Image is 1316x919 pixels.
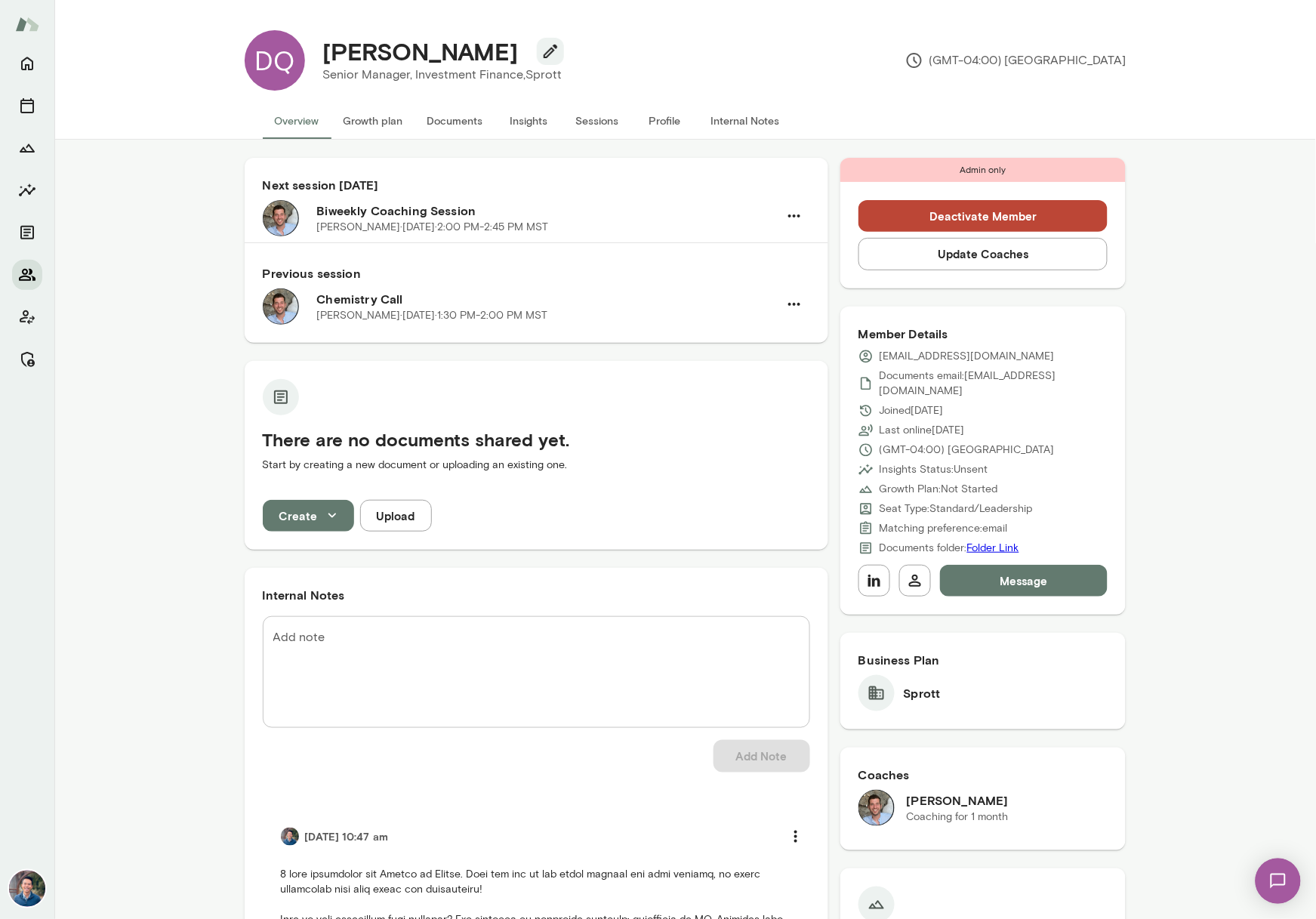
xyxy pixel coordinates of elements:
[263,458,810,473] p: Start by creating a new document or uploading an existing one.
[263,264,810,282] h6: Previous session
[331,103,415,139] button: Growth plan
[12,260,42,290] button: Members
[967,541,1019,554] a: Folder Link
[495,103,563,139] button: Insights
[880,423,965,438] p: Last online [DATE]
[12,344,42,375] button: Manage
[12,48,42,79] button: Home
[880,349,1055,364] p: [EMAIL_ADDRESS][DOMAIN_NAME]
[858,325,1108,343] h6: Member Details
[840,158,1126,182] div: Admin only
[563,103,631,139] button: Sessions
[940,565,1108,597] button: Message
[880,521,1008,536] p: Matching preference: email
[263,586,810,604] h6: Internal Notes
[904,684,941,702] h6: Sprott
[880,541,1019,556] p: Documents folder:
[9,871,45,907] img: Alex Yu
[880,501,1033,517] p: Seat Type: Standard/Leadership
[317,220,549,235] p: [PERSON_NAME] · [DATE] · 2:00 PM-2:45 PM MST
[12,175,42,205] button: Insights
[858,238,1108,270] button: Update Coaches
[323,66,562,84] p: Senior Manager, Investment Finance, Sprott
[263,176,810,194] h6: Next session [DATE]
[360,500,432,532] button: Upload
[317,202,778,220] h6: Biweekly Coaching Session
[305,829,389,844] h6: [DATE] 10:47 am
[263,427,810,452] h5: There are no documents shared yet.
[880,482,998,497] p: Growth Plan: Not Started
[905,51,1126,69] p: (GMT-04:00) [GEOGRAPHIC_DATA]
[12,91,42,121] button: Sessions
[245,30,305,91] div: DQ
[415,103,495,139] button: Documents
[880,462,988,477] p: Insights Status: Unsent
[907,810,1009,825] p: Coaching for 1 month
[858,651,1108,669] h6: Business Plan
[317,308,548,323] p: [PERSON_NAME] · [DATE] · 1:30 PM-2:00 PM MST
[880,369,1108,399] p: Documents email: [EMAIL_ADDRESS][DOMAIN_NAME]
[317,290,778,308] h6: Chemistry Call
[699,103,792,139] button: Internal Notes
[631,103,699,139] button: Profile
[263,103,331,139] button: Overview
[780,821,812,853] button: more
[880,403,944,418] p: Joined [DATE]
[858,766,1108,784] h6: Coaches
[12,302,42,332] button: Client app
[12,217,42,248] button: Documents
[263,500,354,532] button: Create
[880,443,1055,458] p: (GMT-04:00) [GEOGRAPHIC_DATA]
[15,10,39,39] img: Mento
[12,133,42,163] button: Growth Plan
[858,790,895,826] img: David Sferlazza
[323,37,519,66] h4: [PERSON_NAME]
[858,200,1108,232] button: Deactivate Member
[281,828,299,846] img: Alex Yu
[907,791,1009,810] h6: [PERSON_NAME]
